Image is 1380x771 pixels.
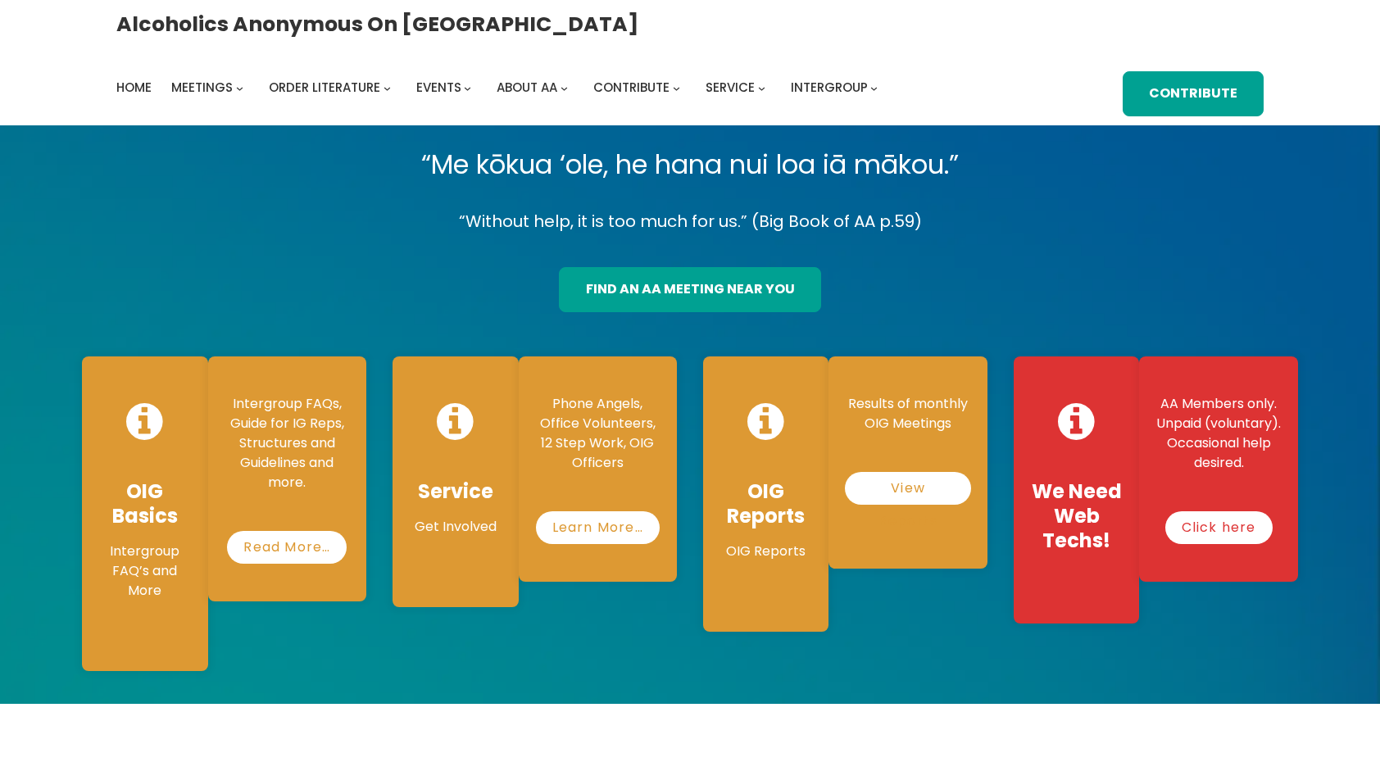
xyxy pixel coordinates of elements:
[384,84,391,92] button: Order Literature submenu
[464,84,471,92] button: Events submenu
[116,5,638,43] a: Alcoholics Anonymous on [GEOGRAPHIC_DATA]
[758,84,765,92] button: Service submenu
[416,79,461,96] span: Events
[593,76,670,99] a: Contribute
[269,79,380,96] span: Order Literature
[559,267,820,312] a: find an aa meeting near you
[706,76,755,99] a: Service
[593,79,670,96] span: Contribute
[116,76,883,99] nav: Intergroup
[116,76,152,99] a: Home
[69,142,1311,188] p: “Me kōkua ‘ole, he hana nui loa iā mākou.”
[720,542,812,561] p: OIG Reports
[870,84,878,92] button: Intergroup submenu
[1165,511,1273,544] a: Click here
[171,79,233,96] span: Meetings
[236,84,243,92] button: Meetings submenu
[98,542,191,601] p: Intergroup FAQ’s and More
[706,79,755,96] span: Service
[409,517,502,537] p: Get Involved
[116,79,152,96] span: Home
[791,76,868,99] a: Intergroup
[1155,394,1281,473] p: AA Members only. Unpaid (voluntary). Occasional help desired.
[845,394,970,433] p: Results of monthly OIG Meetings
[535,394,660,473] p: Phone Angels, Office Volunteers, 12 Step Work, OIG Officers
[69,207,1311,236] p: “Without help, it is too much for us.” (Big Book of AA p.59)
[416,76,461,99] a: Events
[536,511,660,544] a: Learn More…
[409,479,502,504] h4: Service
[845,472,970,505] a: View Reports
[1123,71,1264,116] a: Contribute
[227,531,347,564] a: Read More…
[1030,479,1123,553] h4: We Need Web Techs!
[171,76,233,99] a: Meetings
[791,79,868,96] span: Intergroup
[98,479,191,528] h4: OIG Basics
[561,84,568,92] button: About AA submenu
[497,76,557,99] a: About AA
[497,79,557,96] span: About AA
[673,84,680,92] button: Contribute submenu
[720,479,812,528] h4: OIG Reports
[225,394,350,492] p: Intergroup FAQs, Guide for IG Reps, Structures and Guidelines and more.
